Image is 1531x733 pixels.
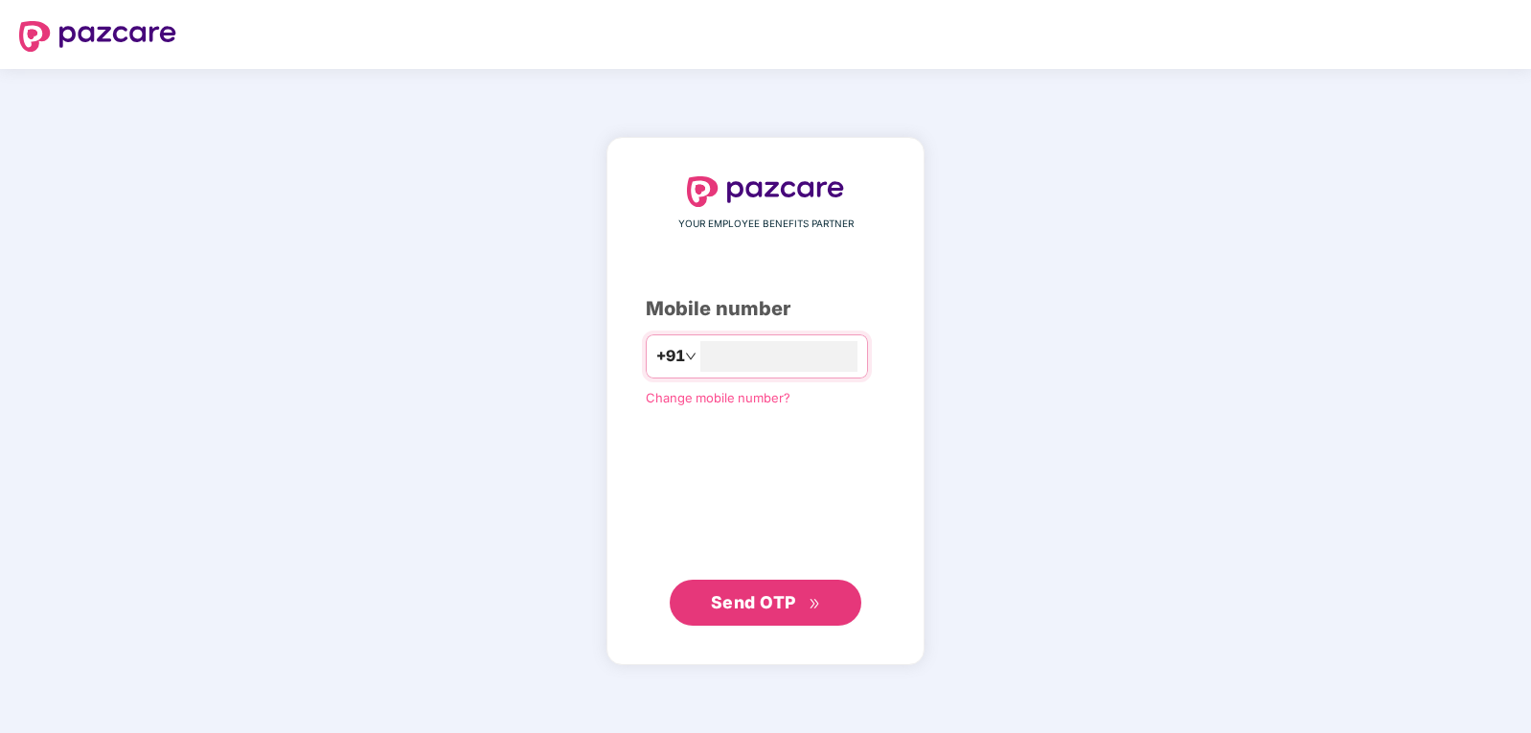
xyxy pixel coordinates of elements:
[687,176,844,207] img: logo
[711,592,796,612] span: Send OTP
[19,21,176,52] img: logo
[646,294,885,324] div: Mobile number
[685,351,697,362] span: down
[678,217,854,232] span: YOUR EMPLOYEE BENEFITS PARTNER
[656,344,685,368] span: +91
[809,598,821,610] span: double-right
[670,580,861,626] button: Send OTPdouble-right
[646,390,790,405] a: Change mobile number?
